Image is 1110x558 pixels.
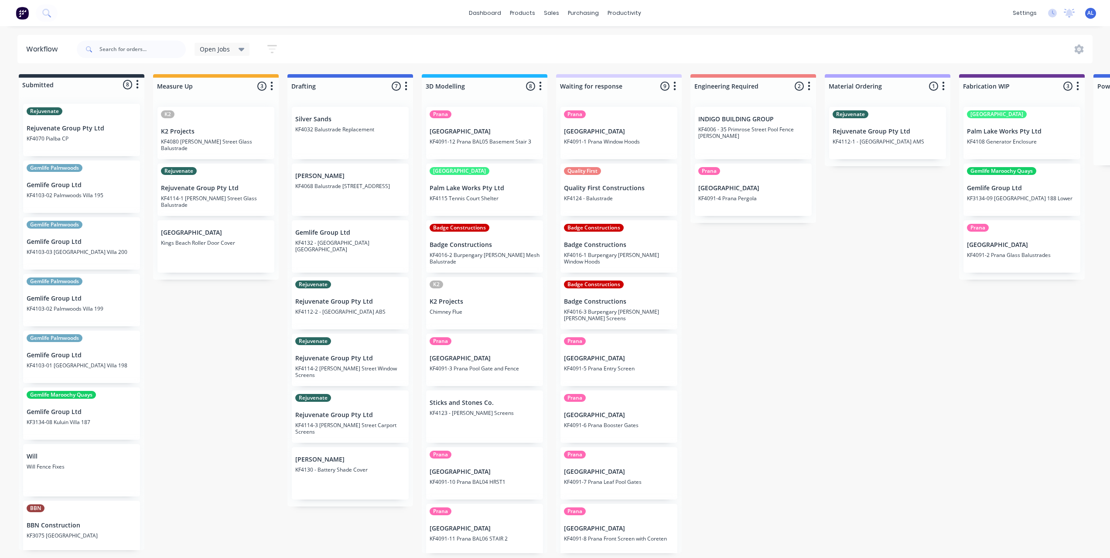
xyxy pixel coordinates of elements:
[27,238,137,246] p: Gemlife Group Ltd
[26,44,62,55] div: Workflow
[430,479,540,485] p: KF4091-10 Prana BAL04 HRST1
[967,128,1077,135] p: Palm Lake Works Pty Ltd
[27,192,137,199] p: KF4103-02 Palmwoods Villa 195
[967,252,1077,258] p: KF4091-2 Prana Glass Balustrades
[161,138,271,151] p: KF4080 [PERSON_NAME] Street Glass Balustrade
[564,110,586,118] div: Prana
[27,408,137,416] p: Gemlife Group Ltd
[27,135,137,142] p: KF4070 Pialba CP
[23,274,140,326] div: Gemlife PalmwoodsGemlife Group LtdKF4103-02 Palmwoods Villa 199
[27,362,137,369] p: KF4103-01 [GEOGRAPHIC_DATA] Villa 198
[295,116,405,123] p: Silver Sands
[426,447,543,500] div: Prana[GEOGRAPHIC_DATA]KF4091-10 Prana BAL04 HRST1
[430,241,540,249] p: Badge Constructions
[564,298,674,305] p: Badge Constructions
[967,241,1077,249] p: [GEOGRAPHIC_DATA]
[292,390,409,443] div: RejuvenateRejuvenate Group Pty LtdKF4114-3 [PERSON_NAME] Street Carport Screens
[430,308,540,315] p: Chimney Flue
[27,249,137,255] p: KF4103-03 [GEOGRAPHIC_DATA] Villa 200
[505,7,540,20] div: products
[698,185,808,192] p: [GEOGRAPHIC_DATA]
[564,411,674,419] p: [GEOGRAPHIC_DATA]
[564,394,586,402] div: Prana
[560,390,677,443] div: Prana[GEOGRAPHIC_DATA]KF4091-6 Prana Booster Gates
[430,365,540,372] p: KF4091-3 Prana Pool Gate and Fence
[1008,7,1041,20] div: settings
[430,138,540,145] p: KF4091-12 Prana BAL05 Basement Stair 3
[292,447,409,500] div: [PERSON_NAME]KF4130 - Battery Shade Cover
[295,466,405,473] p: KF4130 - Battery Shade Cover
[426,107,543,159] div: Prana[GEOGRAPHIC_DATA]KF4091-12 Prana BAL05 Basement Stair 3
[564,365,674,372] p: KF4091-5 Prana Entry Screen
[27,295,137,302] p: Gemlife Group Ltd
[292,277,409,329] div: RejuvenateRejuvenate Group Pty LtdKF4112-2 - [GEOGRAPHIC_DATA] ABS
[430,535,540,542] p: KF4091-11 Prana BAL06 STAIR 2
[161,185,271,192] p: Rejuvenate Group Pty Ltd
[564,451,586,459] div: Prana
[295,240,405,253] p: KF4132 - [GEOGRAPHIC_DATA] [GEOGRAPHIC_DATA]
[27,125,137,132] p: Rejuvenate Group Pty Ltd
[967,110,1027,118] div: [GEOGRAPHIC_DATA]
[564,241,674,249] p: Badge Constructions
[426,390,543,443] div: Sticks and Stones Co.KF4123 - [PERSON_NAME] Screens
[430,298,540,305] p: K2 Projects
[564,337,586,345] div: Prana
[200,45,230,54] span: Open Jobs
[540,7,564,20] div: sales
[426,277,543,329] div: K2K2 ProjectsChimney Flue
[967,185,1077,192] p: Gemlife Group Ltd
[430,128,540,135] p: [GEOGRAPHIC_DATA]
[292,107,409,159] div: Silver SandsKF4032 Balustrade Replacement
[603,7,646,20] div: productivity
[157,107,274,159] div: K2K2 ProjectsKF4080 [PERSON_NAME] Street Glass Balustrade
[430,451,451,459] div: Prana
[426,220,543,273] div: Badge ConstructionsBadge ConstructionsKF4016-2 Burpengary [PERSON_NAME] Mesh Balustrade
[295,456,405,463] p: [PERSON_NAME]
[27,419,137,425] p: KF3134-08 Kuluin Villa 187
[27,532,137,539] p: KF3075 [GEOGRAPHIC_DATA]
[27,277,82,285] div: Gemlife Palmwoods
[23,501,140,553] div: BBNBBN ConstructionKF3075 [GEOGRAPHIC_DATA]
[698,126,808,139] p: KF4006 - 35 Primrose Street Pool Fence [PERSON_NAME]
[99,41,186,58] input: Search for orders...
[430,167,489,175] div: [GEOGRAPHIC_DATA]
[967,195,1077,202] p: KF3134-09 [GEOGRAPHIC_DATA] 188 Lower
[430,252,540,265] p: KF4016-2 Burpengary [PERSON_NAME] Mesh Balustrade
[430,110,451,118] div: Prana
[698,167,720,175] div: Prana
[23,217,140,270] div: Gemlife PalmwoodsGemlife Group LtdKF4103-03 [GEOGRAPHIC_DATA] Villa 200
[963,107,1080,159] div: [GEOGRAPHIC_DATA]Palm Lake Works Pty LtdKF4108 Generator Enclosure
[564,252,674,265] p: KF4016-1 Burpengary [PERSON_NAME] Window Hoods
[27,504,44,512] div: BBN
[564,422,674,428] p: KF4091-6 Prana Booster Gates
[963,220,1080,273] div: Prana[GEOGRAPHIC_DATA]KF4091-2 Prana Glass Balustrades
[295,281,331,288] div: Rejuvenate
[564,535,674,542] p: KF4091-8 Prana Front Screen with Coreten
[27,352,137,359] p: Gemlife Group Ltd
[295,337,331,345] div: Rejuvenate
[560,334,677,386] div: Prana[GEOGRAPHIC_DATA]KF4091-5 Prana Entry Screen
[161,128,271,135] p: K2 Projects
[564,128,674,135] p: [GEOGRAPHIC_DATA]
[560,447,677,500] div: Prana[GEOGRAPHIC_DATA]KF4091-7 Prana Leaf Pool Gates
[564,281,624,288] div: Badge Constructions
[560,107,677,159] div: Prana[GEOGRAPHIC_DATA]KF4091-1 Prana Window Hoods
[27,221,82,229] div: Gemlife Palmwoods
[430,337,451,345] div: Prana
[564,355,674,362] p: [GEOGRAPHIC_DATA]
[157,220,274,273] div: [GEOGRAPHIC_DATA]Kings Beach Roller Door Cover
[698,116,808,123] p: INDIGO BUILDING GROUP
[161,195,271,208] p: KF4114-1 [PERSON_NAME] Street Glass Balustrade
[292,164,409,216] div: [PERSON_NAME]KF4068 Balustrade [STREET_ADDRESS]
[564,479,674,485] p: KF4091-7 Prana Leaf Pool Gates
[292,220,409,273] div: Gemlife Group LtdKF4132 - [GEOGRAPHIC_DATA] [GEOGRAPHIC_DATA]
[27,522,137,529] p: BBN Construction
[295,355,405,362] p: Rejuvenate Group Pty Ltd
[564,138,674,145] p: KF4091-1 Prana Window Hoods
[27,453,137,460] p: Will
[27,107,62,115] div: Rejuvenate
[161,229,271,236] p: [GEOGRAPHIC_DATA]
[564,185,674,192] p: Quality First Constructions
[564,167,601,175] div: Quality First
[560,504,677,556] div: Prana[GEOGRAPHIC_DATA]KF4091-8 Prana Front Screen with Coreten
